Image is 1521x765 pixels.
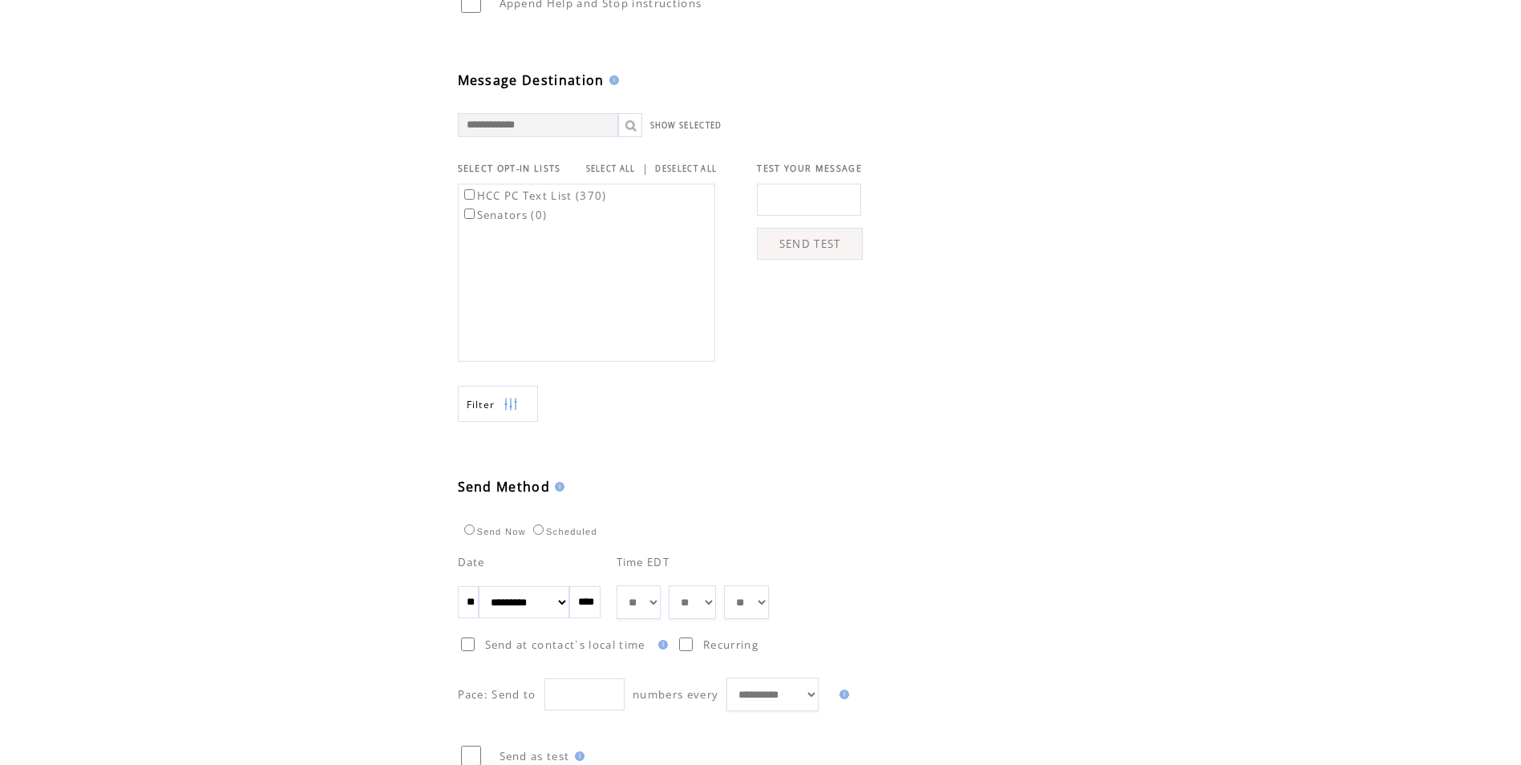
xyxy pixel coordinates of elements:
[458,71,605,89] span: Message Destination
[464,189,475,200] input: HCC PC Text List (370)
[504,387,518,423] img: filters.png
[550,482,564,492] img: help.gif
[458,478,551,496] span: Send Method
[464,524,475,535] input: Send Now
[650,120,722,131] a: SHOW SELECTED
[617,555,670,569] span: Time EDT
[529,527,597,536] label: Scheduled
[757,163,862,174] span: TEST YOUR MESSAGE
[460,527,526,536] label: Send Now
[655,164,717,174] a: DESELECT ALL
[605,75,619,85] img: help.gif
[458,386,538,422] a: Filter
[458,163,561,174] span: SELECT OPT-IN LISTS
[458,687,536,702] span: Pace: Send to
[461,208,548,222] label: Senators (0)
[586,164,636,174] a: SELECT ALL
[467,398,496,411] span: Show filters
[570,751,585,761] img: help.gif
[835,690,849,699] img: help.gif
[757,228,863,260] a: SEND TEST
[461,188,607,203] label: HCC PC Text List (370)
[458,555,485,569] span: Date
[485,637,645,652] span: Send at contact`s local time
[653,640,668,650] img: help.gif
[703,637,758,652] span: Recurring
[464,208,475,219] input: Senators (0)
[500,749,570,763] span: Send as test
[533,524,544,535] input: Scheduled
[642,161,649,176] span: |
[633,687,718,702] span: numbers every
